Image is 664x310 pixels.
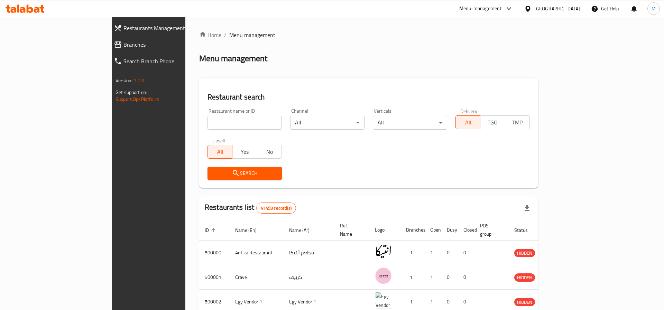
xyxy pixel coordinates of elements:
img: Antika Restaurant [375,243,392,260]
td: 1 [425,241,441,265]
button: TMP [505,115,530,129]
span: All [211,147,230,157]
span: Status [514,226,537,234]
td: Crave [230,265,284,290]
h2: Restaurants list [205,202,296,214]
img: Egy Vendor 1 [375,292,392,309]
span: HIDDEN [514,298,535,306]
th: Closed [458,219,474,241]
span: Restaurants Management [123,24,218,32]
h2: Restaurant search [207,92,530,102]
div: All [373,116,447,130]
td: 1 [400,265,425,290]
span: Yes [235,147,254,157]
span: Menu management [229,31,275,39]
img: Crave [375,267,392,284]
span: All [459,118,478,128]
span: Ref. Name [340,222,361,238]
td: 0 [441,265,458,290]
span: Name (Ar) [289,226,319,234]
td: 0 [458,265,474,290]
div: Total records count [256,203,296,214]
span: TMP [508,118,527,128]
h2: Menu management [199,53,267,64]
div: HIDDEN [514,273,535,282]
th: Logo [369,219,400,241]
span: Version: [116,76,132,85]
span: ID [205,226,218,234]
td: 0 [441,241,458,265]
span: 1.0.0 [133,76,144,85]
th: Open [425,219,441,241]
span: Search [213,169,276,178]
span: Get support on: [116,88,147,97]
nav: breadcrumb [199,31,538,39]
a: Restaurants Management [108,20,223,36]
span: POS group [480,222,500,238]
li: / [224,31,227,39]
span: HIDDEN [514,274,535,282]
label: Delivery [460,109,478,113]
th: Busy [441,219,458,241]
button: TGO [480,115,505,129]
div: [GEOGRAPHIC_DATA] [534,5,580,12]
td: 1 [400,241,425,265]
th: Branches [400,219,425,241]
span: TGO [483,118,502,128]
span: HIDDEN [514,249,535,257]
td: مطعم أنتيكا [284,241,334,265]
span: No [260,147,279,157]
td: كرييف [284,265,334,290]
a: Support.OpsPlatform [116,95,159,104]
td: 0 [458,241,474,265]
a: Branches [108,36,223,53]
td: 1 [425,265,441,290]
button: Yes [232,145,257,159]
label: Upsell [212,138,225,143]
a: Search Branch Phone [108,53,223,69]
div: Menu-management [459,4,502,13]
button: All [207,145,232,159]
div: All [290,116,365,130]
span: M [652,5,656,12]
div: Export file [519,200,535,216]
span: 41459 record(s) [257,205,296,212]
span: Branches [123,40,218,49]
button: All [455,115,480,129]
span: Name (En) [235,226,266,234]
span: Search Branch Phone [123,57,218,65]
button: Search [207,167,282,180]
input: Search for restaurant name or ID.. [207,116,282,130]
td: Antika Restaurant [230,241,284,265]
button: No [257,145,282,159]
